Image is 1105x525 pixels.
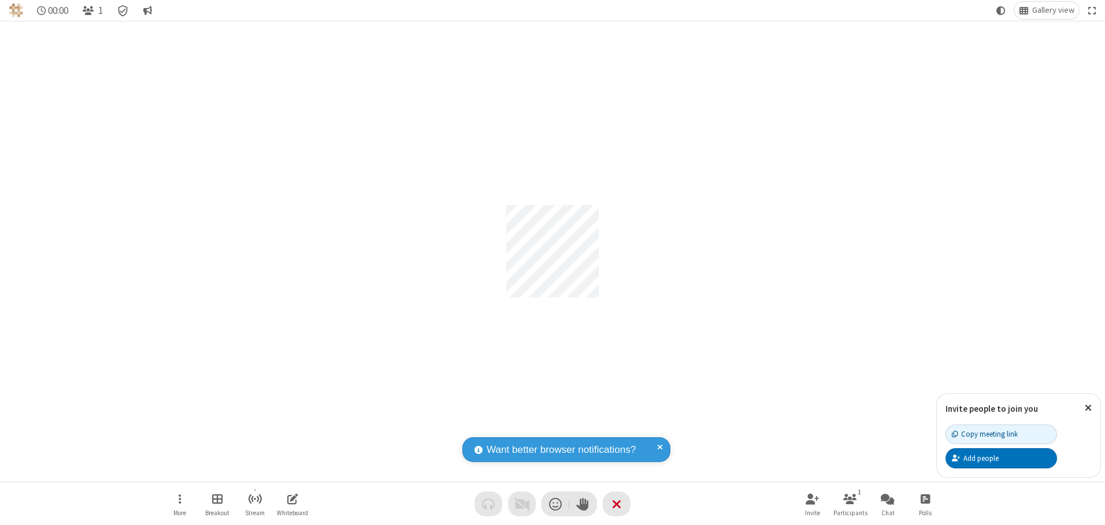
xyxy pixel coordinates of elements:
[474,492,502,516] button: Audio problem - check your Internet connection or call by phone
[881,509,895,516] span: Chat
[275,487,310,520] button: Open shared whiteboard
[1084,2,1101,19] button: Fullscreen
[487,442,636,457] span: Want better browser notifications?
[9,3,23,17] img: QA Selenium DO NOT DELETE OR CHANGE
[138,2,157,19] button: Conversation
[1076,394,1100,422] button: Close popover
[77,2,107,19] button: Open participant list
[919,509,932,516] span: Polls
[1032,6,1074,15] span: Gallery view
[205,509,229,516] span: Breakout
[945,425,1057,444] button: Copy meeting link
[200,487,235,520] button: Manage Breakout Rooms
[542,492,569,516] button: Send a reaction
[277,509,308,516] span: Whiteboard
[795,487,830,520] button: Invite participants (Alt+I)
[112,2,134,19] div: Meeting details Encryption enabled
[805,509,820,516] span: Invite
[603,492,631,516] button: End or leave meeting
[48,5,68,16] span: 00:00
[238,487,272,520] button: Start streaming
[908,487,943,520] button: Open poll
[945,448,1057,468] button: Add people
[870,487,905,520] button: Open chat
[945,403,1038,414] label: Invite people to join you
[508,492,536,516] button: Video
[245,509,265,516] span: Stream
[32,2,73,19] div: Timer
[569,492,597,516] button: Raise hand
[98,5,103,16] span: 1
[173,509,186,516] span: More
[1014,2,1079,19] button: Change layout
[992,2,1010,19] button: Using system theme
[855,487,865,497] div: 1
[952,429,1018,440] div: Copy meeting link
[833,487,867,520] button: Open participant list
[162,487,197,520] button: Open menu
[833,509,867,516] span: Participants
